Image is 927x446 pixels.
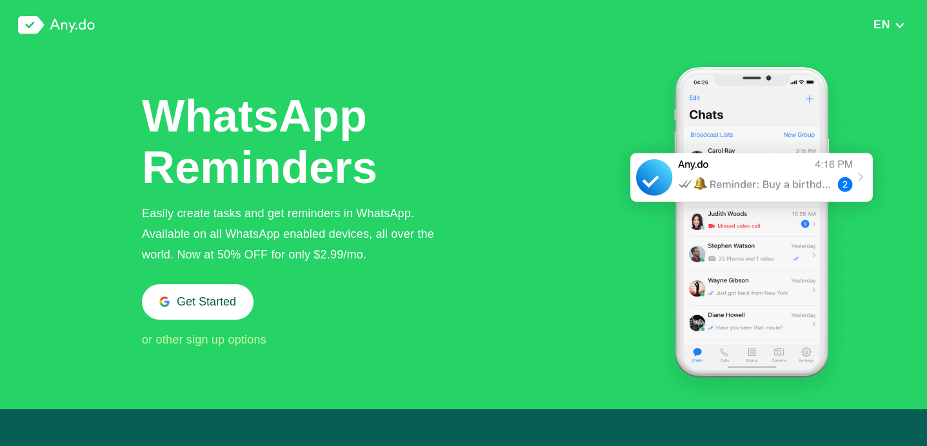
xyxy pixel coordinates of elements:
[894,21,905,30] img: down
[142,203,455,265] div: Easily create tasks and get reminders in WhatsApp. Available on all WhatsApp enabled devices, all...
[870,17,909,32] button: EN
[18,16,95,34] img: logo
[613,50,890,409] img: WhatsApp Tasks & Reminders
[142,284,254,320] button: Get Started
[142,333,266,346] span: or other sign up options
[873,18,890,31] span: EN
[142,90,381,193] h1: WhatsApp Reminders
